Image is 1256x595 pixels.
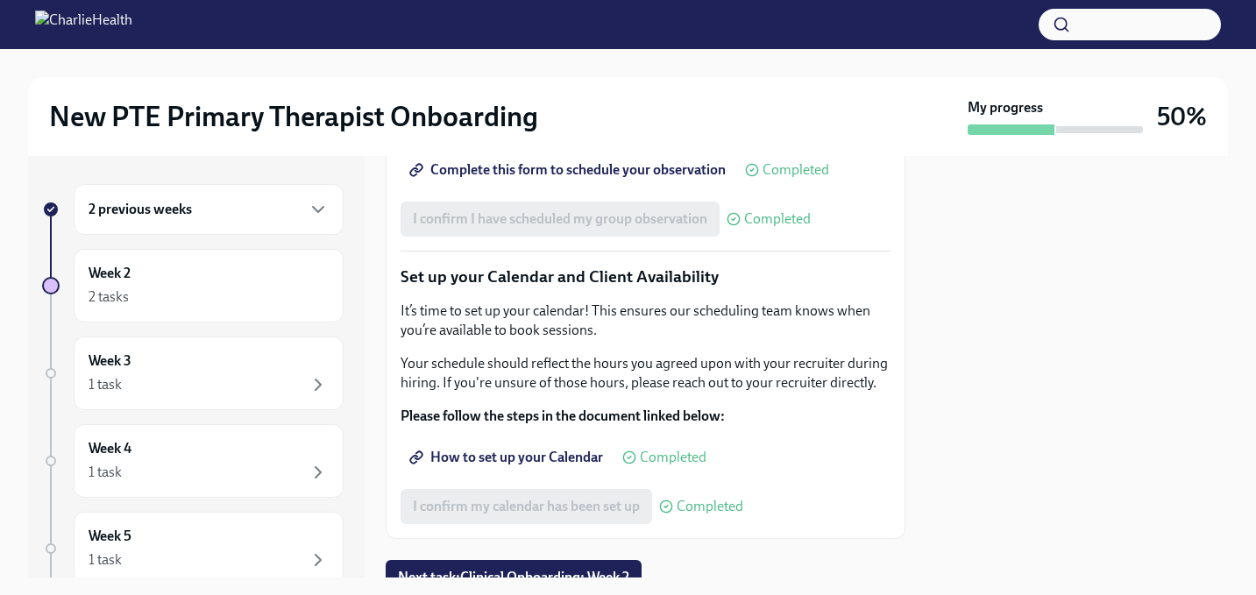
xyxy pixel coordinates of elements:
[89,527,131,546] h6: Week 5
[42,512,344,585] a: Week 51 task
[398,569,629,586] span: Next task : Clinical Onboarding: Week 2
[401,266,891,288] p: Set up your Calendar and Client Availability
[401,407,725,424] strong: Please follow the steps in the document linked below:
[640,450,706,464] span: Completed
[401,440,615,475] a: How to set up your Calendar
[401,354,891,393] p: Your schedule should reflect the hours you agreed upon with your recruiter during hiring. If you'...
[42,336,344,410] a: Week 31 task
[413,161,726,179] span: Complete this form to schedule your observation
[89,375,122,394] div: 1 task
[35,11,132,39] img: CharlieHealth
[677,499,743,514] span: Completed
[89,200,192,219] h6: 2 previous weeks
[401,301,891,340] p: It’s time to set up your calendar! This ensures our scheduling team knows when you’re available t...
[42,249,344,322] a: Week 22 tasks
[89,463,122,482] div: 1 task
[74,184,344,235] div: 2 previous weeks
[401,152,738,188] a: Complete this form to schedule your observation
[386,560,642,595] button: Next task:Clinical Onboarding: Week 2
[89,264,131,283] h6: Week 2
[89,351,131,371] h6: Week 3
[744,212,811,226] span: Completed
[968,98,1043,117] strong: My progress
[89,550,122,570] div: 1 task
[49,99,538,134] h2: New PTE Primary Therapist Onboarding
[89,287,129,307] div: 2 tasks
[1157,101,1207,132] h3: 50%
[413,449,603,466] span: How to set up your Calendar
[42,424,344,498] a: Week 41 task
[763,163,829,177] span: Completed
[89,439,131,458] h6: Week 4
